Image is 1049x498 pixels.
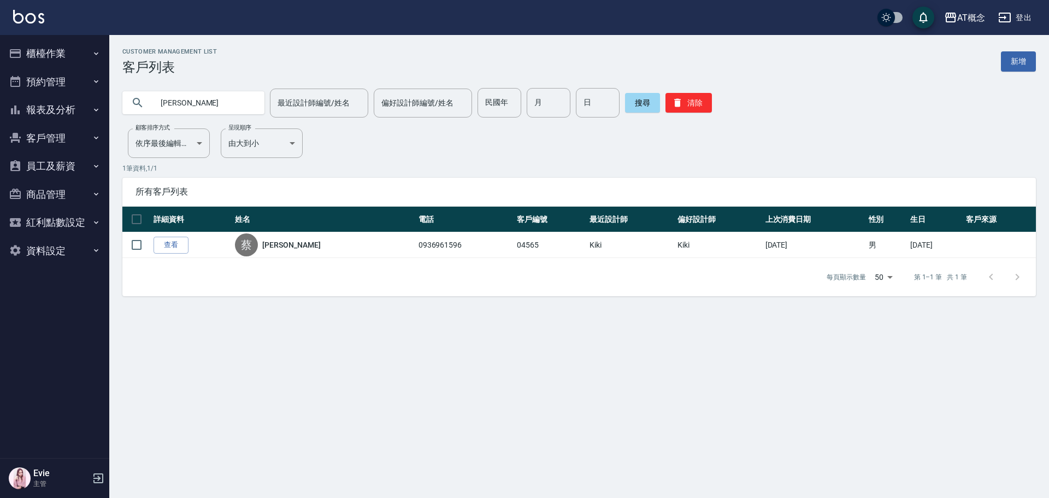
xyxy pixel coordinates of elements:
[940,7,989,29] button: AT概念
[675,207,763,232] th: 偏好設計師
[4,208,105,237] button: 紅利點數設定
[914,272,967,282] p: 第 1–1 筆 共 1 筆
[4,39,105,68] button: 櫃檯作業
[1001,51,1036,72] a: 新增
[665,93,712,113] button: 清除
[135,124,170,132] label: 顧客排序方式
[4,152,105,180] button: 員工及薪資
[151,207,232,232] th: 詳細資料
[33,479,89,489] p: 主管
[4,180,105,209] button: 商品管理
[122,48,217,55] h2: Customer Management List
[907,207,963,232] th: 生日
[228,124,251,132] label: 呈現順序
[9,467,31,489] img: Person
[870,262,897,292] div: 50
[625,93,660,113] button: 搜尋
[866,232,907,258] td: 男
[587,207,675,232] th: 最近設計師
[122,163,1036,173] p: 1 筆資料, 1 / 1
[907,232,963,258] td: [DATE]
[4,124,105,153] button: 客戶管理
[4,68,105,96] button: 預約管理
[33,468,89,479] h5: Evie
[912,7,934,28] button: save
[514,232,587,258] td: 04565
[866,207,907,232] th: 性別
[416,207,515,232] th: 電話
[587,232,675,258] td: Kiki
[122,60,217,75] h3: 客戶列表
[13,10,44,24] img: Logo
[135,186,1023,197] span: 所有客戶列表
[963,207,1036,232] th: 客戶來源
[221,128,303,158] div: 由大到小
[416,232,515,258] td: 0936961596
[763,207,866,232] th: 上次消費日期
[994,8,1036,28] button: 登出
[235,233,258,256] div: 蔡
[514,207,587,232] th: 客戶編號
[128,128,210,158] div: 依序最後編輯時間
[957,11,985,25] div: AT概念
[763,232,866,258] td: [DATE]
[827,272,866,282] p: 每頁顯示數量
[4,96,105,124] button: 報表及分析
[675,232,763,258] td: Kiki
[154,237,188,254] a: 查看
[232,207,415,232] th: 姓名
[262,239,320,250] a: [PERSON_NAME]
[4,237,105,265] button: 資料設定
[153,88,256,118] input: 搜尋關鍵字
